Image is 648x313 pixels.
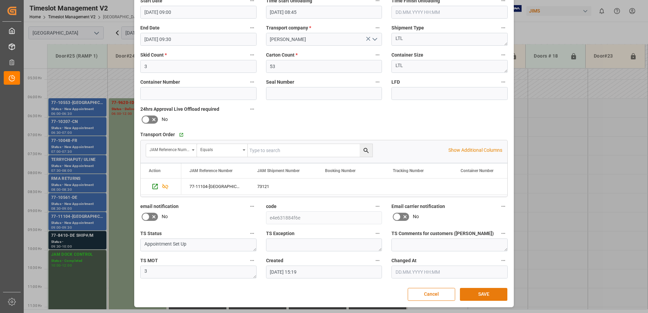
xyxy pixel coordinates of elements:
[499,229,508,238] button: TS Comments for customers ([PERSON_NAME])
[391,33,508,46] textarea: LTL
[257,168,300,173] span: JAM Shipment Number
[140,51,167,59] span: Skid Count
[248,78,257,86] button: Container Number
[249,179,317,194] div: 73121
[448,147,502,154] p: Show Additional Columns
[248,229,257,238] button: TS Status
[189,168,232,173] span: JAM Reference Number
[461,168,493,173] span: Container Number
[391,6,508,19] input: DD.MM.YYYY HH:MM
[149,168,161,173] div: Action
[140,79,180,86] span: Container Number
[499,202,508,211] button: Email carrier notification
[360,144,372,157] button: search button
[391,79,400,86] span: LFD
[248,23,257,32] button: End Date
[325,168,356,173] span: Booking Number
[140,266,257,278] textarea: 3
[140,6,257,19] input: DD.MM.YYYY HH:MM
[373,23,382,32] button: Transport company *
[391,230,494,237] span: TS Comments for customers ([PERSON_NAME])
[266,79,294,86] span: Seal Number
[391,203,445,210] span: Email carrier notification
[373,256,382,265] button: Created
[266,230,295,237] span: TS Exception
[162,213,168,220] span: No
[248,105,257,113] button: 24hrs Approval Live Offload required
[140,230,162,237] span: TS Status
[391,51,423,59] span: Container Size
[499,50,508,59] button: Container Size
[140,203,179,210] span: email notification
[499,78,508,86] button: LFD
[373,50,382,59] button: Carton Count *
[408,288,455,301] button: Cancel
[391,60,508,73] textarea: LTL
[499,23,508,32] button: Shipment Type
[373,229,382,238] button: TS Exception
[499,256,508,265] button: Changed At
[140,24,160,32] span: End Date
[162,116,168,123] span: No
[149,145,189,153] div: JAM Reference Number
[248,256,257,265] button: TS MOT
[266,203,277,210] span: code
[146,144,197,157] button: open menu
[266,24,311,32] span: Transport company
[200,145,240,153] div: Equals
[140,238,257,251] textarea: Appointment Set Up
[248,144,372,157] input: Type to search
[266,257,283,264] span: Created
[181,179,249,194] div: 77-11104-[GEOGRAPHIC_DATA]
[393,168,424,173] span: Tracking Number
[140,257,158,264] span: TS MOT
[140,33,257,46] input: DD.MM.YYYY HH:MM
[266,266,382,278] input: DD.MM.YYYY HH:MM
[248,202,257,211] button: email notification
[413,213,419,220] span: No
[140,106,219,113] span: 24hrs Approval Live Offload required
[197,144,248,157] button: open menu
[391,257,417,264] span: Changed At
[141,179,181,195] div: Press SPACE to select this row.
[248,50,257,59] button: Skid Count *
[373,78,382,86] button: Seal Number
[266,51,298,59] span: Carton Count
[460,288,507,301] button: SAVE
[373,202,382,211] button: code
[140,131,175,138] span: Transport Order
[391,266,508,278] input: DD.MM.YYYY HH:MM
[391,24,424,32] span: Shipment Type
[266,6,382,19] input: DD.MM.YYYY HH:MM
[369,34,380,45] button: open menu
